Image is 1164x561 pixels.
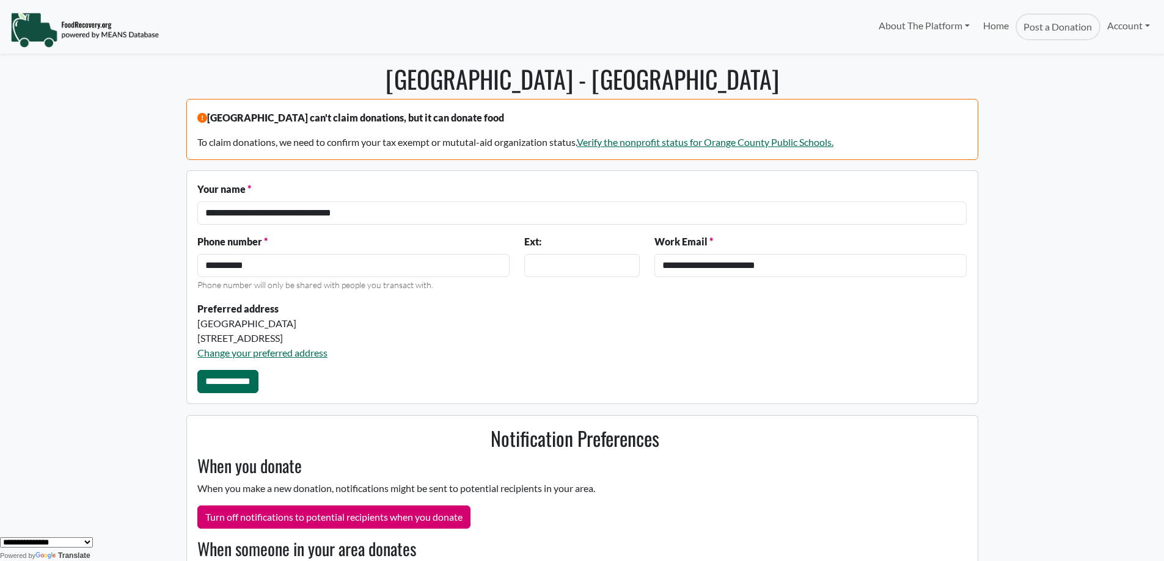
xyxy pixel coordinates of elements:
div: [STREET_ADDRESS] [197,331,640,346]
a: About The Platform [871,13,976,38]
p: [GEOGRAPHIC_DATA] can't claim donations, but it can donate food [197,110,967,125]
label: Ext: [524,234,541,249]
h1: [GEOGRAPHIC_DATA] - [GEOGRAPHIC_DATA] [186,64,978,93]
a: Verify the nonprofit status for Orange County Public Schools. [577,136,833,148]
h3: When you donate [190,455,959,476]
label: Your name [197,182,251,197]
label: Phone number [197,234,268,249]
p: To claim donations, we need to confirm your tax exempt or mututal-aid organization status. [197,135,967,150]
h2: Notification Preferences [190,427,959,450]
div: [GEOGRAPHIC_DATA] [197,316,640,331]
label: Work Email [654,234,713,249]
a: Account [1100,13,1157,38]
small: Phone number will only be shared with people you transact with. [197,280,433,290]
img: Google Translate [35,552,58,560]
a: Translate [35,551,90,560]
img: NavigationLogo_FoodRecovery-91c16205cd0af1ed486a0f1a7774a6544ea792ac00100771e7dd3ec7c0e58e41.png [10,12,159,48]
button: Turn off notifications to potential recipients when you donate [197,505,470,529]
a: Post a Donation [1016,13,1100,40]
strong: Preferred address [197,303,279,314]
p: When you make a new donation, notifications might be sent to potential recipients in your area. [190,481,959,496]
a: Home [976,13,1016,40]
a: Change your preferred address [197,347,328,358]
